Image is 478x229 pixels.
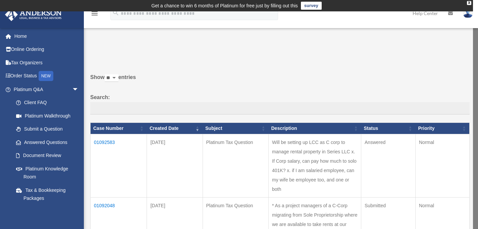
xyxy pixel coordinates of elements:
th: Priority: activate to sort column ascending [416,123,470,134]
a: Platinum Walkthrough [9,109,86,123]
a: Home [5,29,89,43]
td: [DATE] [147,134,203,198]
img: Anderson Advisors Platinum Portal [3,8,64,21]
a: Platinum Q&Aarrow_drop_down [5,83,86,96]
i: search [112,9,119,16]
div: close [467,1,471,5]
th: Created Date: activate to sort column ascending [147,123,203,134]
td: Platinum Tax Question [203,134,269,198]
th: Case Number: activate to sort column ascending [91,123,147,134]
i: menu [91,9,99,17]
a: Answered Questions [9,136,82,149]
a: Land Trust & Deed Forum [9,205,86,218]
a: Online Ordering [5,43,89,56]
a: Tax Organizers [5,56,89,69]
input: Search: [90,102,470,115]
th: Subject: activate to sort column ascending [203,123,269,134]
div: NEW [39,71,53,81]
label: Search: [90,93,470,115]
a: Client FAQ [9,96,86,109]
td: Answered [361,134,416,198]
th: Description: activate to sort column ascending [269,123,361,134]
a: Submit a Question [9,123,86,136]
td: Normal [416,134,470,198]
a: survey [301,2,322,10]
td: Will be setting up LCC as C corp to manage rental property in Series LLC x. If Corp salary, can p... [269,134,361,198]
img: User Pic [463,8,473,18]
a: Tax & Bookkeeping Packages [9,183,86,205]
div: Get a chance to win 6 months of Platinum for free just by filling out this [151,2,298,10]
th: Status: activate to sort column ascending [361,123,416,134]
a: Platinum Knowledge Room [9,162,86,183]
span: arrow_drop_down [72,83,86,96]
label: Show entries [90,73,470,89]
td: 01092583 [91,134,147,198]
a: Document Review [9,149,86,162]
a: menu [91,12,99,17]
select: Showentries [105,74,118,82]
a: Order StatusNEW [5,69,89,83]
